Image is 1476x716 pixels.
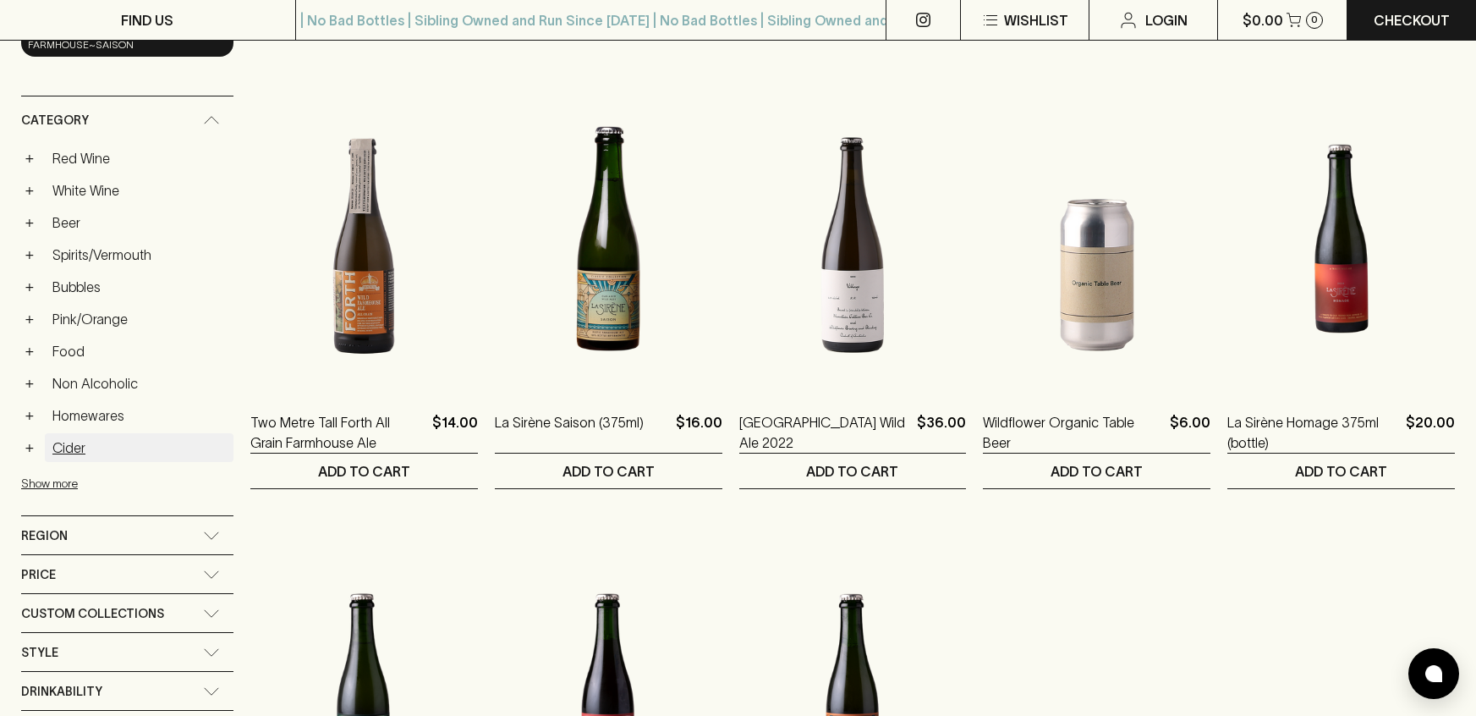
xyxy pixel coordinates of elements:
[983,454,1210,488] button: ADD TO CART
[21,565,56,586] span: Price
[21,672,233,710] div: Drinkability
[250,91,478,387] img: Two Metre Tall Forth All Grain Farmhouse Ale
[21,343,38,360] button: +
[45,144,233,173] a: Red Wine
[250,412,425,453] a: Two Metre Tall Forth All Grain Farmhouse Ale
[21,311,38,328] button: +
[1227,412,1399,453] a: La Sirène Homage 375ml (bottle)
[21,603,164,625] span: Custom Collections
[21,555,233,593] div: Price
[45,305,233,333] a: Pink/Orange
[432,412,478,453] p: $14.00
[1295,461,1387,482] p: ADD TO CART
[676,412,722,453] p: $16.00
[318,461,410,482] p: ADD TO CART
[45,337,233,366] a: Food
[21,96,233,145] div: Category
[122,10,174,30] p: FIND US
[495,91,722,387] img: La Sirène Saison (375ml)
[21,465,243,500] button: Show more
[45,401,233,430] a: Homewares
[21,375,38,392] button: +
[917,412,966,453] p: $36.00
[1374,10,1450,30] p: Checkout
[1145,10,1188,30] p: Login
[45,369,233,398] a: Non Alcoholic
[739,454,967,488] button: ADD TO CART
[21,182,38,199] button: +
[983,91,1210,387] img: Wildflower Organic Table Beer
[739,412,911,453] a: [GEOGRAPHIC_DATA] Wild Ale 2022
[495,454,722,488] button: ADD TO CART
[21,246,38,263] button: +
[21,681,102,702] span: Drinkability
[1406,412,1455,453] p: $20.00
[21,526,68,547] span: Region
[21,407,38,424] button: +
[21,110,89,131] span: Category
[1227,454,1455,488] button: ADD TO CART
[983,412,1163,453] a: Wildflower Organic Table Beer
[1311,15,1318,25] p: 0
[21,594,233,632] div: Custom Collections
[45,273,233,301] a: Bubbles
[1227,91,1455,387] img: La Sirène Homage 375ml (bottle)
[45,176,233,205] a: White Wine
[562,461,655,482] p: ADD TO CART
[21,214,38,231] button: +
[1243,10,1283,30] p: $0.00
[495,412,644,453] a: La Sirène Saison (375ml)
[806,461,898,482] p: ADD TO CART
[45,240,233,269] a: Spirits/Vermouth
[1051,461,1143,482] p: ADD TO CART
[1170,412,1210,453] p: $6.00
[21,642,58,664] span: Style
[739,91,967,387] img: Wildflower Village Wild Ale 2022
[1425,665,1442,682] img: bubble-icon
[45,433,233,462] a: Cider
[250,454,478,488] button: ADD TO CART
[1004,10,1068,30] p: Wishlist
[21,633,233,671] div: Style
[21,150,38,167] button: +
[21,516,233,554] div: Region
[21,278,38,295] button: +
[45,208,233,237] a: Beer
[21,439,38,456] button: +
